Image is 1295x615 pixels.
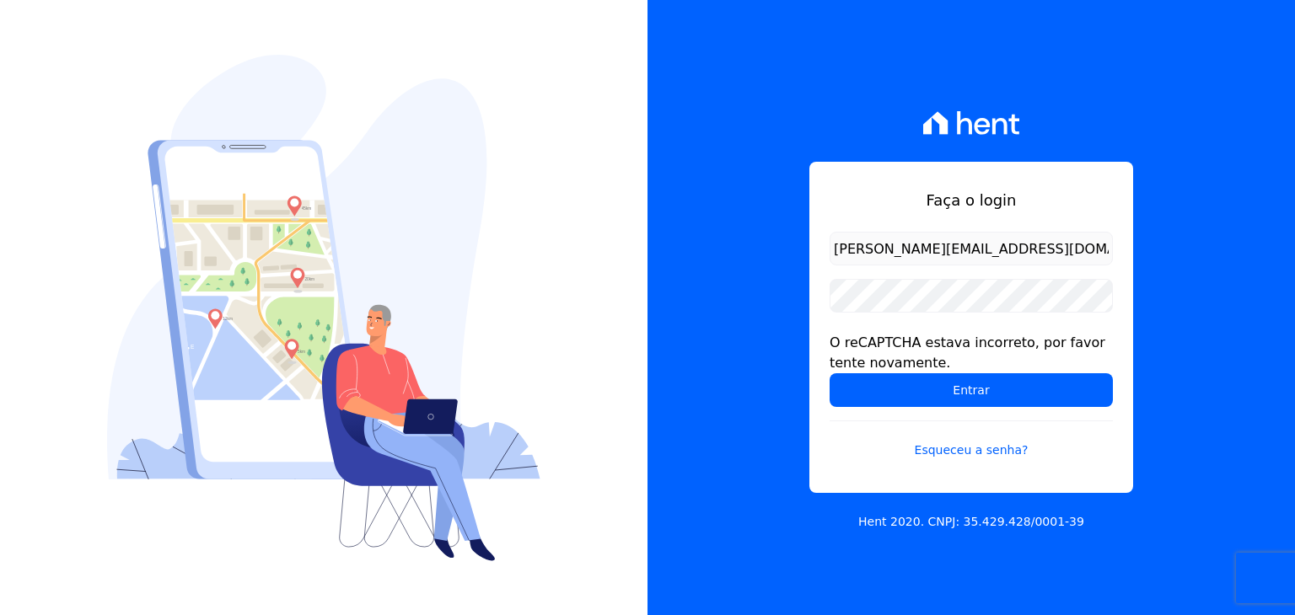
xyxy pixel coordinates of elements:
[830,373,1113,407] input: Entrar
[858,513,1084,531] p: Hent 2020. CNPJ: 35.429.428/0001-39
[107,55,540,561] img: Login
[830,333,1113,373] div: O reCAPTCHA estava incorreto, por favor tente novamente.
[830,420,1113,459] a: Esqueceu a senha?
[830,232,1113,265] input: Email
[830,189,1113,211] h1: Faça o login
